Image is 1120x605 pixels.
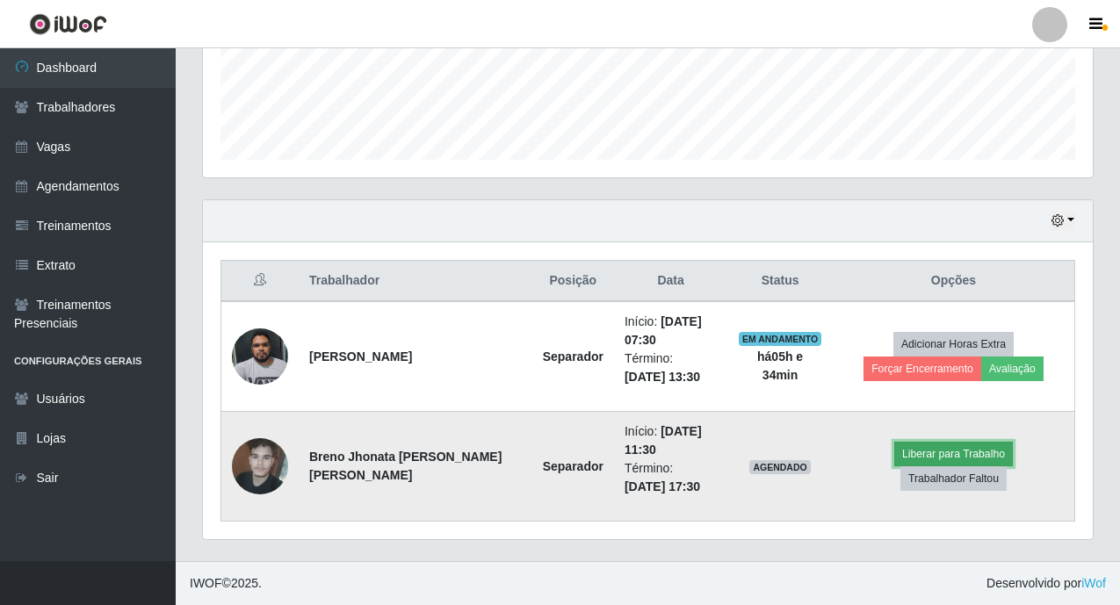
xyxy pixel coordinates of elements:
img: 1717609421755.jpeg [232,429,288,503]
img: 1718553093069.jpeg [232,319,288,393]
time: [DATE] 07:30 [625,314,702,347]
span: IWOF [190,576,222,590]
time: [DATE] 13:30 [625,370,700,384]
button: Avaliação [981,357,1044,381]
a: iWof [1081,576,1106,590]
img: CoreUI Logo [29,13,107,35]
strong: Breno Jhonata [PERSON_NAME] [PERSON_NAME] [309,450,502,482]
li: Término: [625,349,717,386]
th: Posição [532,261,614,302]
strong: Separador [543,349,603,364]
li: Início: [625,422,717,459]
span: © 2025 . [190,574,262,593]
strong: [PERSON_NAME] [309,349,412,364]
time: [DATE] 17:30 [625,479,700,493]
button: Forçar Encerramento [863,357,981,381]
strong: Separador [543,459,603,473]
th: Opções [833,261,1075,302]
span: AGENDADO [749,460,811,474]
th: Trabalhador [299,261,532,302]
button: Liberar para Trabalho [894,442,1013,466]
th: Data [614,261,727,302]
th: Status [727,261,833,302]
time: [DATE] 11:30 [625,424,702,457]
span: EM ANDAMENTO [739,332,822,346]
button: Trabalhador Faltou [900,466,1007,491]
span: Desenvolvido por [986,574,1106,593]
strong: há 05 h e 34 min [757,349,803,382]
li: Início: [625,313,717,349]
button: Adicionar Horas Extra [893,332,1014,357]
li: Término: [625,459,717,496]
